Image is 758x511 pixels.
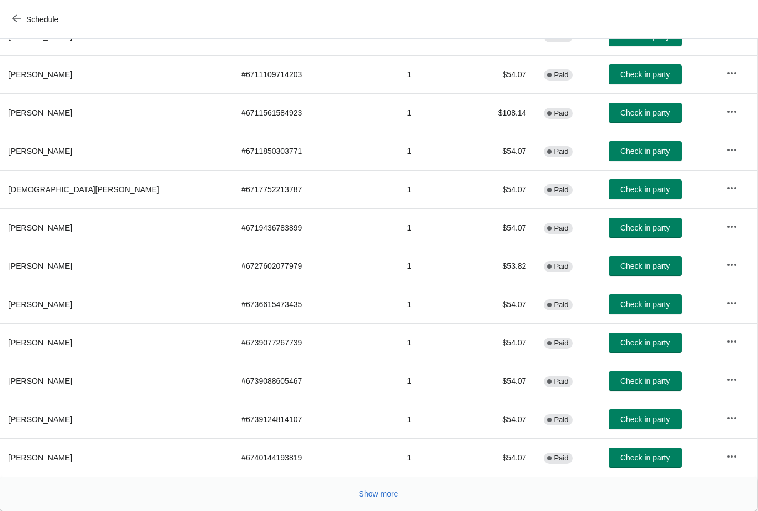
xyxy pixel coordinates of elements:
[620,147,670,156] span: Check in party
[620,223,670,232] span: Check in party
[233,93,398,132] td: # 6711561584923
[554,186,568,194] span: Paid
[620,185,670,194] span: Check in party
[609,448,682,468] button: Check in party
[609,294,682,314] button: Check in party
[233,400,398,438] td: # 6739124814107
[554,71,568,79] span: Paid
[398,247,472,285] td: 1
[398,362,472,400] td: 1
[8,300,72,309] span: [PERSON_NAME]
[472,400,535,438] td: $54.07
[8,185,159,194] span: [DEMOGRAPHIC_DATA][PERSON_NAME]
[620,453,670,462] span: Check in party
[609,218,682,238] button: Check in party
[554,454,568,463] span: Paid
[472,132,535,170] td: $54.07
[359,489,398,498] span: Show more
[398,208,472,247] td: 1
[8,223,72,232] span: [PERSON_NAME]
[8,108,72,117] span: [PERSON_NAME]
[620,262,670,270] span: Check in party
[233,438,398,477] td: # 6740144193819
[26,15,58,24] span: Schedule
[620,415,670,424] span: Check in party
[620,377,670,385] span: Check in party
[398,323,472,362] td: 1
[8,70,72,79] span: [PERSON_NAME]
[609,333,682,353] button: Check in party
[609,409,682,429] button: Check in party
[554,339,568,348] span: Paid
[609,371,682,391] button: Check in party
[398,170,472,208] td: 1
[398,400,472,438] td: 1
[554,109,568,118] span: Paid
[554,300,568,309] span: Paid
[398,55,472,93] td: 1
[609,103,682,123] button: Check in party
[472,55,535,93] td: $54.07
[472,170,535,208] td: $54.07
[554,415,568,424] span: Paid
[233,362,398,400] td: # 6739088605467
[472,438,535,477] td: $54.07
[398,93,472,132] td: 1
[233,132,398,170] td: # 6711850303771
[398,132,472,170] td: 1
[8,453,72,462] span: [PERSON_NAME]
[8,147,72,156] span: [PERSON_NAME]
[233,285,398,323] td: # 6736615473435
[472,208,535,247] td: $54.07
[620,300,670,309] span: Check in party
[620,338,670,347] span: Check in party
[355,484,403,504] button: Show more
[398,285,472,323] td: 1
[6,9,67,29] button: Schedule
[8,262,72,270] span: [PERSON_NAME]
[472,323,535,362] td: $54.07
[609,179,682,199] button: Check in party
[233,208,398,247] td: # 6719436783899
[554,377,568,386] span: Paid
[398,438,472,477] td: 1
[8,338,72,347] span: [PERSON_NAME]
[609,256,682,276] button: Check in party
[8,377,72,385] span: [PERSON_NAME]
[620,70,670,79] span: Check in party
[472,93,535,132] td: $108.14
[472,247,535,285] td: $53.82
[472,285,535,323] td: $54.07
[472,362,535,400] td: $54.07
[554,147,568,156] span: Paid
[233,247,398,285] td: # 6727602077979
[233,55,398,93] td: # 6711109714203
[609,64,682,84] button: Check in party
[233,170,398,208] td: # 6717752213787
[8,415,72,424] span: [PERSON_NAME]
[554,262,568,271] span: Paid
[620,108,670,117] span: Check in party
[233,323,398,362] td: # 6739077267739
[554,224,568,233] span: Paid
[609,141,682,161] button: Check in party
